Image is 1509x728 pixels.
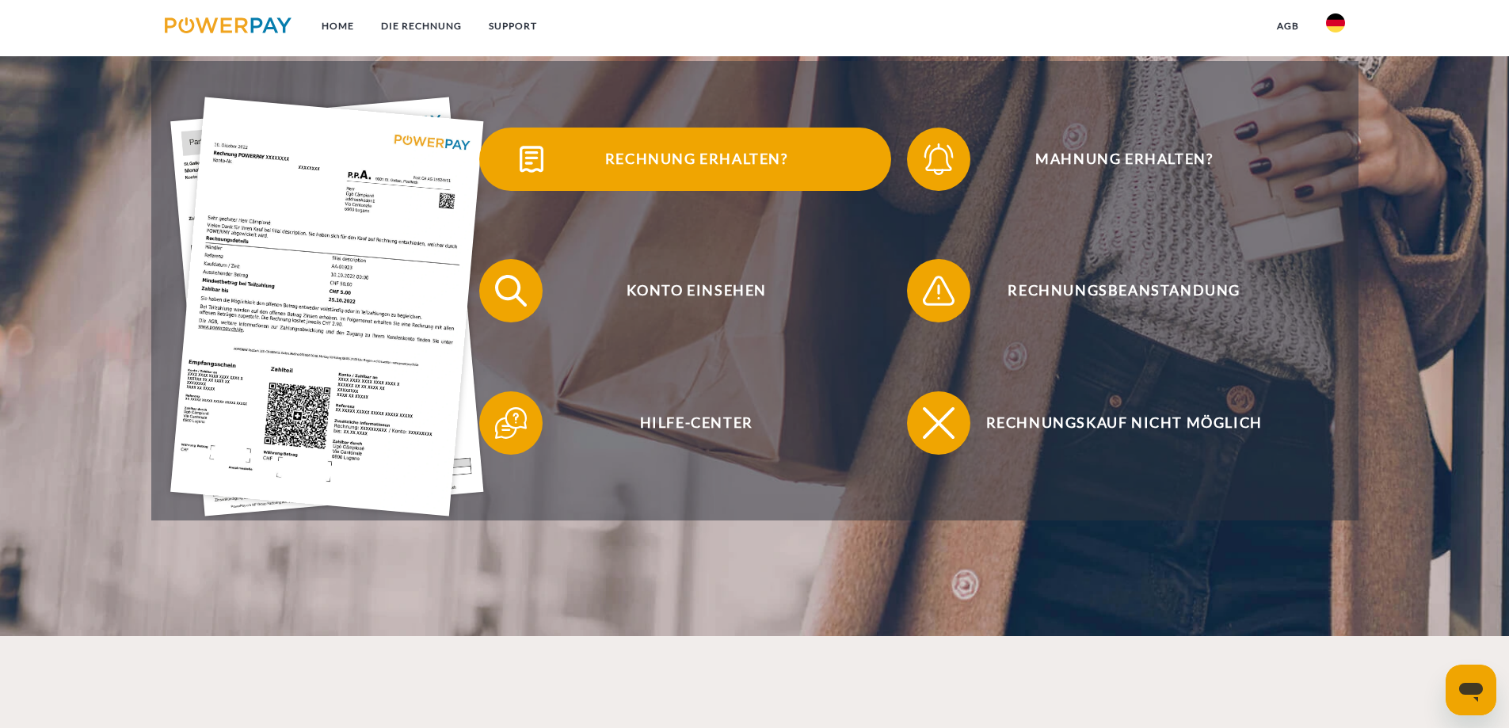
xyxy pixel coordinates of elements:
[907,391,1319,455] button: Rechnungskauf nicht möglich
[475,12,551,40] a: SUPPORT
[512,139,551,179] img: qb_bill.svg
[368,12,475,40] a: DIE RECHNUNG
[919,271,958,311] img: qb_warning.svg
[907,128,1319,191] button: Mahnung erhalten?
[919,403,958,443] img: qb_close.svg
[930,391,1318,455] span: Rechnungskauf nicht möglich
[919,139,958,179] img: qb_bell.svg
[502,259,890,322] span: Konto einsehen
[165,17,292,33] img: logo-powerpay.svg
[1263,12,1313,40] a: agb
[930,259,1318,322] span: Rechnungsbeanstandung
[907,259,1319,322] button: Rechnungsbeanstandung
[1326,13,1345,32] img: de
[479,128,891,191] button: Rechnung erhalten?
[479,259,891,322] button: Konto einsehen
[1446,665,1496,715] iframe: Schaltfläche zum Öffnen des Messaging-Fensters
[502,391,890,455] span: Hilfe-Center
[491,271,531,311] img: qb_search.svg
[170,97,484,516] img: single_invoice_powerpay_de.jpg
[491,403,531,443] img: qb_help.svg
[502,128,890,191] span: Rechnung erhalten?
[479,391,891,455] button: Hilfe-Center
[308,12,368,40] a: Home
[930,128,1318,191] span: Mahnung erhalten?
